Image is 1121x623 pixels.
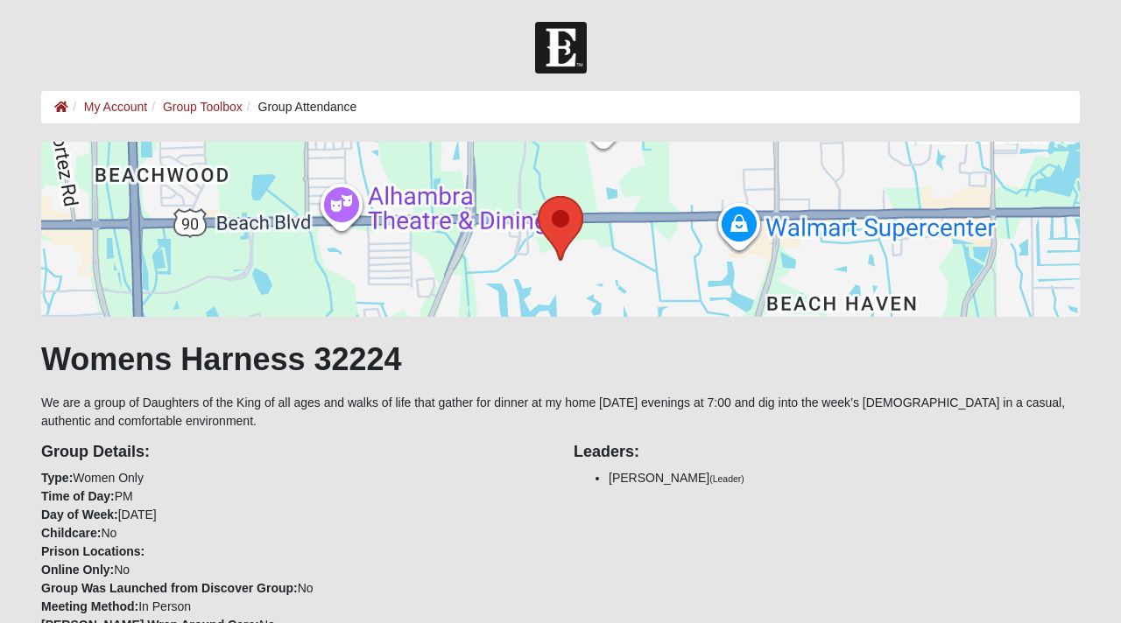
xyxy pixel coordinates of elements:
[84,100,147,114] a: My Account
[41,489,115,503] strong: Time of Day:
[574,443,1080,462] h4: Leaders:
[243,98,357,116] li: Group Attendance
[41,507,118,521] strong: Day of Week:
[41,471,73,485] strong: Type:
[41,340,1080,378] h1: Womens Harness 32224
[41,544,145,558] strong: Prison Locations:
[535,22,587,73] img: Church of Eleven22 Logo
[41,526,101,540] strong: Childcare:
[41,581,298,595] strong: Group Was Launched from Discover Group:
[41,563,114,577] strong: Online Only:
[609,469,1080,487] li: [PERSON_NAME]
[41,443,547,462] h4: Group Details:
[709,473,744,484] small: (Leader)
[163,100,243,114] a: Group Toolbox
